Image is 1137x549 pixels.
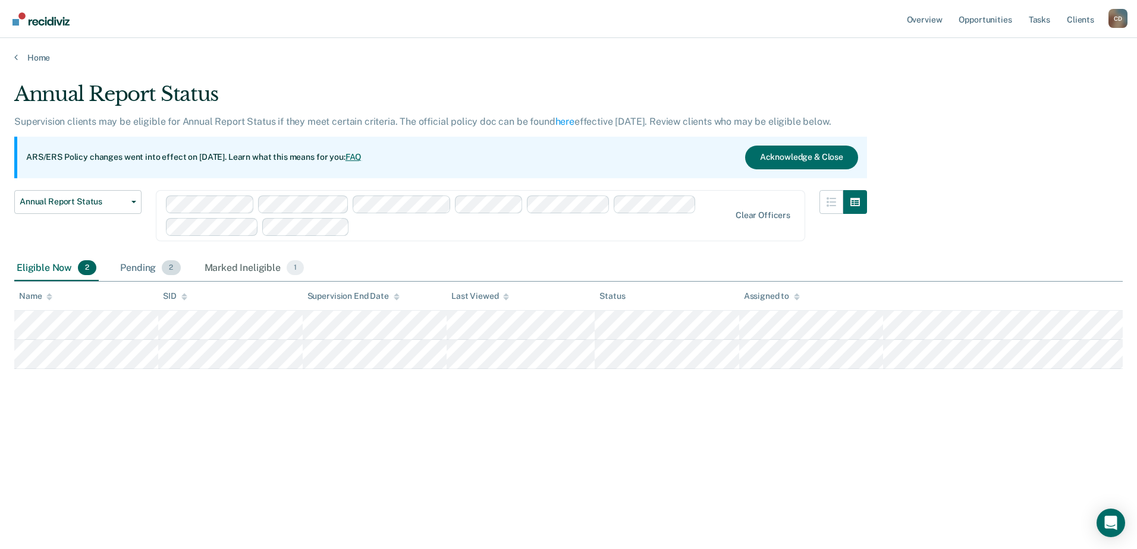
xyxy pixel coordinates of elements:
[118,255,183,282] div: Pending2
[736,210,790,220] div: Clear officers
[14,190,142,214] button: Annual Report Status
[287,260,304,276] span: 1
[599,291,625,301] div: Status
[163,291,187,301] div: SID
[1108,9,1127,28] div: C D
[202,255,307,282] div: Marked Ineligible1
[346,152,362,162] a: FAQ
[14,82,867,116] div: Annual Report Status
[1097,509,1125,537] div: Open Intercom Messenger
[14,52,1123,63] a: Home
[19,291,52,301] div: Name
[451,291,509,301] div: Last Viewed
[162,260,180,276] span: 2
[307,291,400,301] div: Supervision End Date
[26,152,362,163] p: ARS/ERS Policy changes went into effect on [DATE]. Learn what this means for you:
[20,197,127,207] span: Annual Report Status
[744,291,800,301] div: Assigned to
[555,116,574,127] a: here
[12,12,70,26] img: Recidiviz
[78,260,96,276] span: 2
[14,116,831,127] p: Supervision clients may be eligible for Annual Report Status if they meet certain criteria. The o...
[1108,9,1127,28] button: Profile dropdown button
[745,146,858,169] button: Acknowledge & Close
[14,255,99,282] div: Eligible Now2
